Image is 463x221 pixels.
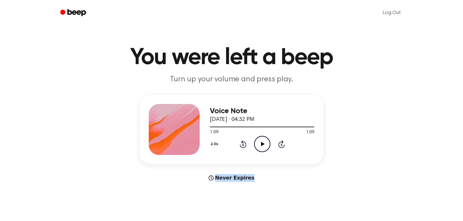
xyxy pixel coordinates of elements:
[109,74,354,85] p: Turn up your volume and press play.
[68,46,395,69] h1: You were left a beep
[210,117,254,122] span: [DATE] · 04:32 PM
[376,5,407,20] a: Log Out
[306,129,314,136] span: 1:09
[210,139,220,150] button: 2.0x
[210,129,218,136] span: 1:09
[140,174,323,182] div: Never Expires
[210,107,314,115] h3: Voice Note
[56,7,92,19] a: Beep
